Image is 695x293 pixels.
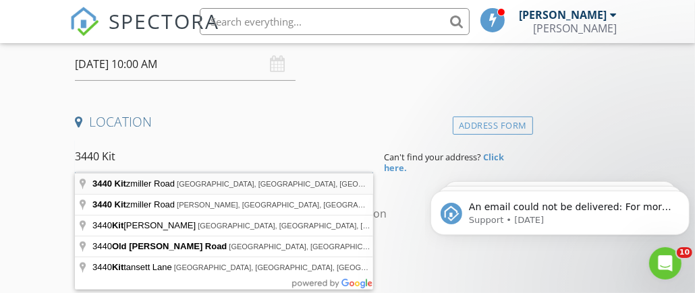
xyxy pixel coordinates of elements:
span: 3440 [92,241,229,251]
div: [PERSON_NAME] [519,8,607,22]
span: 3440 tansett Lane [92,262,174,272]
input: Address Search [75,140,373,173]
span: Kit [115,199,126,209]
span: Old [PERSON_NAME] Road [112,241,227,251]
span: Kit [112,220,123,230]
iframe: Intercom live chat [649,247,682,280]
span: [GEOGRAPHIC_DATA], [GEOGRAPHIC_DATA], [GEOGRAPHIC_DATA] [177,180,417,188]
strong: Click here. [384,151,504,174]
img: The Best Home Inspection Software - Spectora [69,7,99,36]
span: [GEOGRAPHIC_DATA], [GEOGRAPHIC_DATA], [GEOGRAPHIC_DATA] [198,222,438,230]
h4: Location [75,113,528,131]
span: [GEOGRAPHIC_DATA], [GEOGRAPHIC_DATA], [GEOGRAPHIC_DATA] [229,242,469,251]
div: Gary Glenn [533,22,617,35]
span: Can't find your address? [384,151,481,163]
span: 10 [677,247,692,258]
span: zmiller Road [92,178,177,189]
div: Address Form [453,117,533,135]
span: 3440 [PERSON_NAME] [92,220,198,230]
span: 3440 [92,178,112,189]
iframe: Intercom notifications message [425,162,695,257]
input: Select date [75,48,296,81]
span: Kit [115,178,126,189]
span: [PERSON_NAME], [GEOGRAPHIC_DATA], [GEOGRAPHIC_DATA] [177,201,401,209]
span: zmiller Road [92,199,177,209]
span: [GEOGRAPHIC_DATA], [GEOGRAPHIC_DATA], [GEOGRAPHIC_DATA] [174,263,414,271]
input: Search everything... [200,8,470,35]
span: 3440 [92,199,112,209]
span: Kit [112,262,123,272]
span: SPECTORA [109,7,219,35]
a: SPECTORA [69,18,219,46]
